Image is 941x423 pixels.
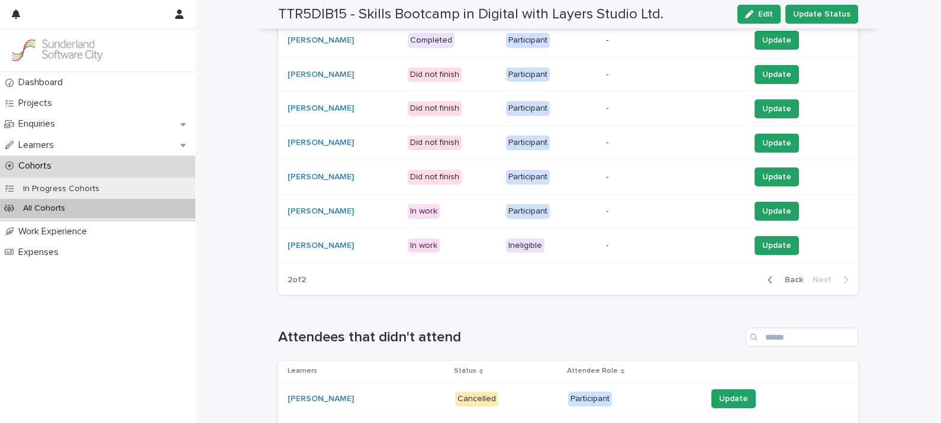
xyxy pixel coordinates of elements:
[719,393,748,405] span: Update
[408,238,440,253] div: In work
[14,77,72,88] p: Dashboard
[408,67,462,82] div: Did not finish
[288,104,354,114] a: [PERSON_NAME]
[288,364,317,377] p: Learners
[288,241,354,251] a: [PERSON_NAME]
[755,236,799,255] button: Update
[755,65,799,84] button: Update
[408,101,462,116] div: Did not finish
[606,35,740,46] p: -
[14,140,63,151] p: Learners
[778,276,803,284] span: Back
[746,328,858,347] input: Search
[278,23,858,57] tr: [PERSON_NAME] CompletedParticipant-Update
[408,204,440,219] div: In work
[408,135,462,150] div: Did not finish
[606,241,740,251] p: -
[506,170,550,185] div: Participant
[506,67,550,82] div: Participant
[762,103,791,115] span: Update
[14,98,62,109] p: Projects
[506,135,550,150] div: Participant
[278,194,858,228] tr: [PERSON_NAME] In workParticipant-Update
[793,8,850,20] span: Update Status
[454,364,476,377] p: Status
[762,137,791,149] span: Update
[288,206,354,217] a: [PERSON_NAME]
[755,167,799,186] button: Update
[606,172,740,182] p: -
[606,70,740,80] p: -
[506,238,544,253] div: Ineligible
[568,392,612,406] div: Participant
[288,70,354,80] a: [PERSON_NAME]
[606,138,740,148] p: -
[755,134,799,153] button: Update
[278,329,741,346] h1: Attendees that didn't attend
[755,99,799,118] button: Update
[813,276,839,284] span: Next
[278,382,858,416] tr: [PERSON_NAME] CancelledParticipantUpdate
[14,226,96,237] p: Work Experience
[14,184,109,194] p: In Progress Cohorts
[278,126,858,160] tr: [PERSON_NAME] Did not finishParticipant-Update
[278,6,663,23] h2: TTR5DIB15 - Skills Bootcamp in Digital with Layers Studio Ltd.
[278,228,858,263] tr: [PERSON_NAME] In workIneligible-Update
[758,10,773,18] span: Edit
[567,364,618,377] p: Attendee Role
[408,33,455,48] div: Completed
[9,38,104,62] img: GVzBcg19RCOYju8xzymn
[278,160,858,194] tr: [PERSON_NAME] Did not finishParticipant-Update
[455,392,498,406] div: Cancelled
[762,34,791,46] span: Update
[762,205,791,217] span: Update
[288,35,354,46] a: [PERSON_NAME]
[506,33,550,48] div: Participant
[758,275,808,285] button: Back
[737,5,781,24] button: Edit
[14,160,61,172] p: Cohorts
[506,204,550,219] div: Participant
[14,204,75,214] p: All Cohorts
[711,389,756,408] button: Update
[278,57,858,92] tr: [PERSON_NAME] Did not finishParticipant-Update
[278,266,315,295] p: 2 of 2
[606,206,740,217] p: -
[14,118,65,130] p: Enquiries
[762,171,791,183] span: Update
[762,69,791,80] span: Update
[606,104,740,114] p: -
[278,92,858,126] tr: [PERSON_NAME] Did not finishParticipant-Update
[506,101,550,116] div: Participant
[755,31,799,50] button: Update
[14,247,68,258] p: Expenses
[762,240,791,251] span: Update
[408,170,462,185] div: Did not finish
[785,5,858,24] button: Update Status
[755,202,799,221] button: Update
[288,172,354,182] a: [PERSON_NAME]
[288,138,354,148] a: [PERSON_NAME]
[808,275,858,285] button: Next
[288,394,354,404] a: [PERSON_NAME]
